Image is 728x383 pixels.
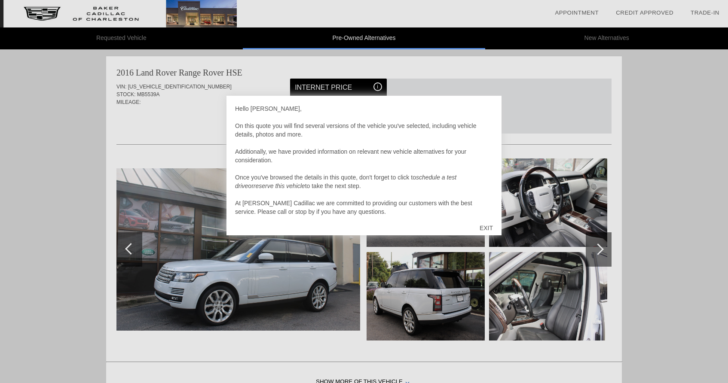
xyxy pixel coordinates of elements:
[254,182,305,189] em: reserve this vehicle
[616,9,673,16] a: Credit Approved
[471,215,502,241] div: EXIT
[235,104,493,216] div: Hello [PERSON_NAME], On this quote you will find several versions of the vehicle you've selected,...
[691,9,719,16] a: Trade-In
[555,9,599,16] a: Appointment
